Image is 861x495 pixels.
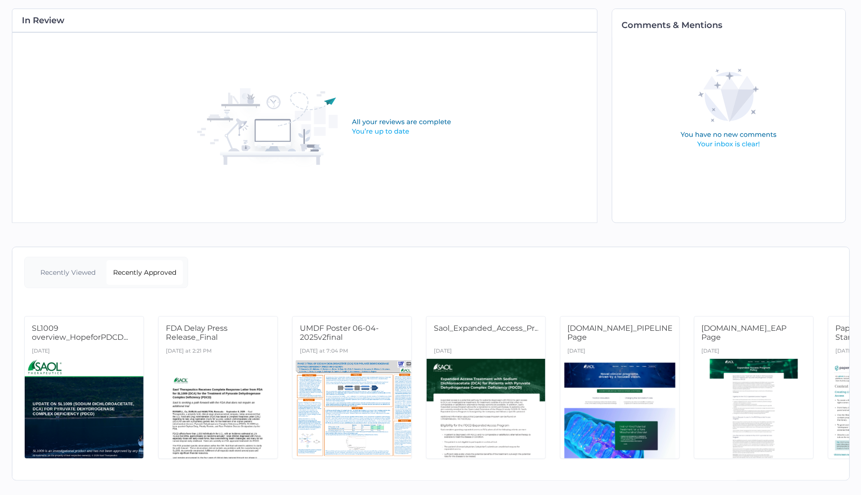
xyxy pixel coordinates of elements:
[197,88,508,167] img: in-review-empty-state.d50be4a9.svg
[660,61,797,157] img: comments-empty-state.0193fcf7.svg
[300,324,379,342] span: UMDF Poster 06-04-2025v2final
[29,260,106,285] div: Recently Viewed
[166,324,228,342] span: FDA Delay Press Release_Final
[622,21,846,29] h2: Comments & Mentions
[32,324,128,342] span: SL1009 overview_HopeforPDCD...
[434,345,452,359] div: [DATE]
[702,324,787,342] span: [DOMAIN_NAME]_EAP Page
[702,345,720,359] div: [DATE]
[106,260,183,285] div: Recently Approved
[32,345,50,359] div: [DATE]
[22,16,65,25] h2: In Review
[166,345,212,359] div: [DATE] at 2:21 PM
[300,345,348,359] div: [DATE] at 7:04 PM
[568,345,586,359] div: [DATE]
[434,324,539,333] span: Saol_Expanded_Access_Pr...
[836,345,854,359] div: [DATE]
[568,324,673,342] span: [DOMAIN_NAME]_PIPELINE Page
